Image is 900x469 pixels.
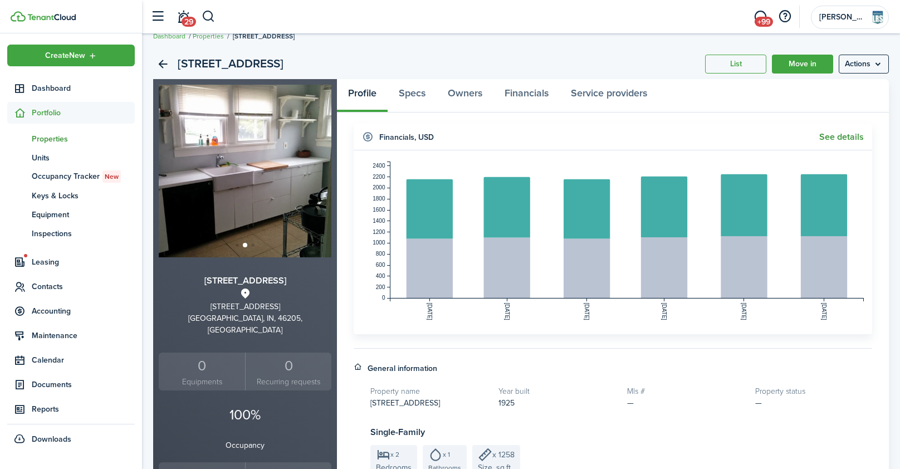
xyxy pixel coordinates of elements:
h3: Single-Family [370,426,872,439]
span: Documents [32,379,135,390]
a: Reports [7,398,135,420]
a: Units [7,148,135,167]
a: Occupancy TrackerNew [7,167,135,186]
img: Lickliter Realty Services LLC [868,8,886,26]
a: Notifications [173,3,194,31]
tspan: [DATE] [584,302,590,320]
a: Messaging [750,3,771,31]
h5: Property status [755,385,872,397]
tspan: 1800 [373,196,386,202]
span: Maintenance [32,330,135,341]
span: [STREET_ADDRESS] [233,31,295,41]
span: New [105,172,119,182]
span: Inspections [32,228,135,240]
tspan: 400 [376,273,385,279]
a: 0Equipments [159,353,245,391]
tspan: 0 [382,295,385,301]
tspan: 600 [376,262,385,268]
span: x 1258 [492,449,515,461]
tspan: 2000 [373,184,386,190]
a: Properties [7,129,135,148]
tspan: [DATE] [741,302,747,320]
span: Calendar [32,354,135,366]
img: TenantCloud [27,14,76,21]
span: 1925 [498,397,515,409]
h5: Mls # [627,385,744,397]
img: Property image 0 [159,85,331,257]
h5: Year built [498,385,615,397]
tspan: [DATE] [661,302,667,320]
a: Properties [193,31,224,41]
menu-btn: Actions [839,55,889,74]
a: See details [819,132,864,142]
a: List [705,55,766,74]
img: TenantCloud [11,11,26,22]
h4: General information [368,363,437,374]
a: Specs [388,79,437,113]
div: [GEOGRAPHIC_DATA], IN, 46205, [GEOGRAPHIC_DATA] [159,312,331,336]
a: Financials [493,79,560,113]
span: x 2 [390,451,399,458]
span: Create New [45,52,85,60]
p: Occupancy [159,439,331,451]
span: — [627,397,634,409]
tspan: 1600 [373,207,386,213]
span: Properties [32,133,135,145]
tspan: [DATE] [427,302,433,320]
tspan: 1400 [373,218,386,224]
span: Equipment [32,209,135,221]
span: Occupancy Tracker [32,170,135,183]
a: Equipment [7,205,135,224]
small: Recurring requests [248,376,329,388]
button: Open menu [7,45,135,66]
span: [STREET_ADDRESS] [370,397,440,409]
img: Property image 1 [331,85,504,257]
tspan: [DATE] [504,302,510,320]
h5: Property name [370,385,487,397]
span: Leasing [32,256,135,268]
p: 100% [159,404,331,426]
span: — [755,397,762,409]
span: Contacts [32,281,135,292]
span: Reports [32,403,135,415]
button: Open menu [839,55,889,74]
span: 29 [182,17,196,27]
tspan: 200 [376,284,385,290]
tspan: 2200 [373,174,386,180]
tspan: 1000 [373,240,386,246]
a: Back [153,55,172,74]
div: 0 [162,355,242,377]
tspan: [DATE] [821,302,827,320]
h2: [STREET_ADDRESS] [178,55,283,74]
span: Lickliter Realty Services LLC [819,13,864,21]
a: Dashboard [153,31,185,41]
span: Keys & Locks [32,190,135,202]
a: 0 Recurring requests [245,353,331,391]
h4: Financials , USD [379,131,434,143]
span: Accounting [32,305,135,317]
span: x 1 [443,451,450,458]
div: 0 [248,355,329,377]
div: [STREET_ADDRESS] [159,301,331,312]
a: Keys & Locks [7,186,135,205]
button: Open resource center [775,7,794,26]
button: Open sidebar [147,6,168,27]
a: Inspections [7,224,135,243]
small: Equipments [162,376,242,388]
tspan: 800 [376,251,385,257]
span: Units [32,152,135,164]
a: Move in [772,55,833,74]
button: Search [202,7,216,26]
span: Downloads [32,433,71,445]
a: Service providers [560,79,658,113]
a: Dashboard [7,77,135,99]
tspan: 1200 [373,229,386,235]
span: Dashboard [32,82,135,94]
a: Owners [437,79,493,113]
tspan: 2400 [373,163,386,169]
span: Portfolio [32,107,135,119]
h3: [STREET_ADDRESS] [159,274,331,288]
span: +99 [755,17,773,27]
